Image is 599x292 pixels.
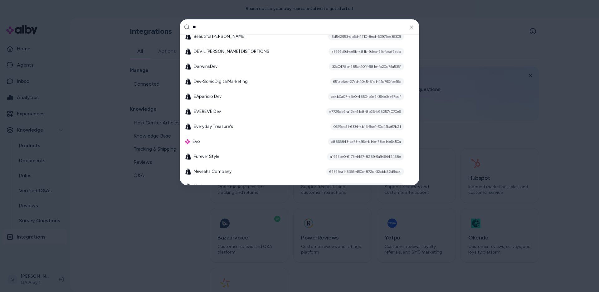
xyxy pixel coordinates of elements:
span: Furever Style [194,154,219,160]
span: Everyday Treasure's [194,123,233,130]
span: EAparicio Dev [194,93,222,100]
span: Beautiful [PERSON_NAME] [194,33,246,40]
div: a3292d9d-ce5b-481b-9deb-23cfceaf2adb [329,48,404,55]
div: e7729db2-a12a-41c8-8b26-b982574070e6 [326,108,404,115]
div: 8d542953-db6d-4710-8ecf-60976ee36309 [328,33,404,40]
div: c8866843-ce73-496e-b14e-73be14e6450a [328,138,404,145]
div: a1923be0-6173-4457-8289-9a946442458e [327,153,404,160]
div: 0679dc51-6334-4b13-9ae1-f0d41ba67b21 [330,123,404,130]
span: Nevis [194,184,204,190]
span: DarwinsDev [194,63,217,70]
span: Neveahs Company [194,169,231,175]
div: 32c0478b-285c-401f-981e-fb20d75a535f [329,63,404,70]
div: Suggestions [180,35,419,185]
img: alby Logo [185,139,190,144]
span: Evo [192,138,200,145]
div: 651ab3ac-27ad-4045-81c1-41d790fbe16c [330,78,404,85]
span: EVEREVE Dev [194,108,221,115]
div: ca4b0a07-a3e0-4850-b9a2-364e3aa67bdf [328,93,404,100]
div: 1e6744f5-ba54-42a8-8ed3-ed6ebbaa3ec6 [328,183,404,190]
div: 62323ea1-8356-450c-872d-32cbb82d9ac4 [326,168,404,175]
span: Dev-SonicDigitalMarketing [194,78,248,85]
span: DEVIL [PERSON_NAME] DISTORTIONS [194,48,270,55]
